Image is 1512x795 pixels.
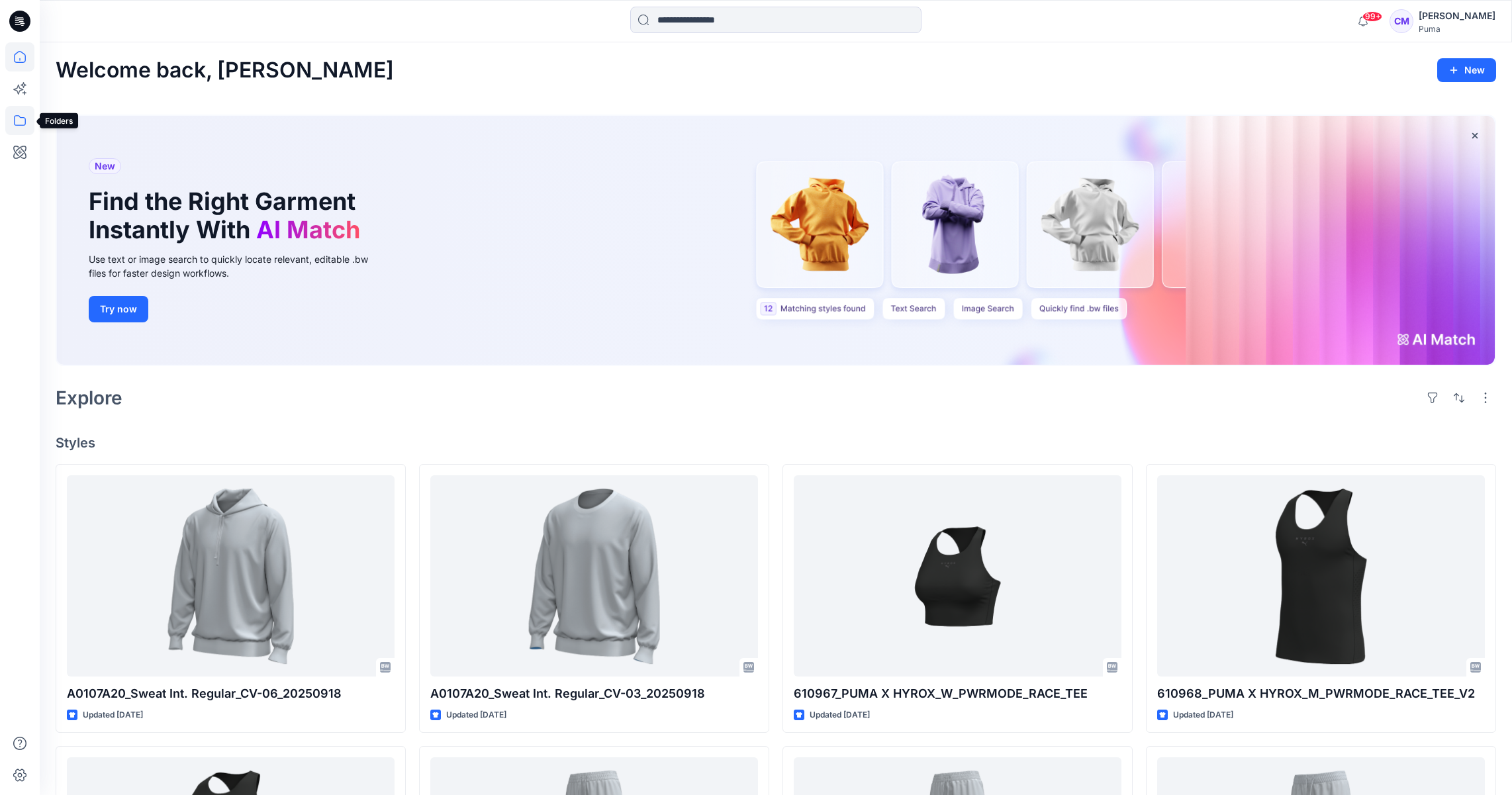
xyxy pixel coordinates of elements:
div: [PERSON_NAME] [1419,8,1495,24]
span: AI Match [256,215,360,244]
a: A0107A20_Sweat Int. Regular_CV-03_20250918 [430,475,758,677]
button: Try now [89,296,148,322]
p: Updated [DATE] [83,708,143,722]
a: A0107A20_Sweat Int. Regular_CV-06_20250918 [67,475,395,677]
span: New [95,158,115,174]
p: Updated [DATE] [1173,708,1233,722]
h2: Welcome back, [PERSON_NAME] [56,58,394,83]
button: New [1437,58,1496,82]
div: CM [1390,9,1413,33]
h2: Explore [56,387,122,408]
p: Updated [DATE] [810,708,870,722]
p: A0107A20_Sweat Int. Regular_CV-06_20250918 [67,684,395,703]
div: Use text or image search to quickly locate relevant, editable .bw files for faster design workflows. [89,252,387,280]
h4: Styles [56,435,1496,451]
a: 610967_PUMA X HYROX_W_PWRMODE_RACE_TEE [794,475,1121,677]
h1: Find the Right Garment Instantly With [89,187,367,244]
p: A0107A20_Sweat Int. Regular_CV-03_20250918 [430,684,758,703]
p: 610967_PUMA X HYROX_W_PWRMODE_RACE_TEE [794,684,1121,703]
div: Puma [1419,24,1495,34]
p: Updated [DATE] [446,708,506,722]
span: 99+ [1362,11,1382,22]
p: 610968_PUMA X HYROX_M_PWRMODE_RACE_TEE_V2 [1157,684,1485,703]
a: 610968_PUMA X HYROX_M_PWRMODE_RACE_TEE_V2 [1157,475,1485,677]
